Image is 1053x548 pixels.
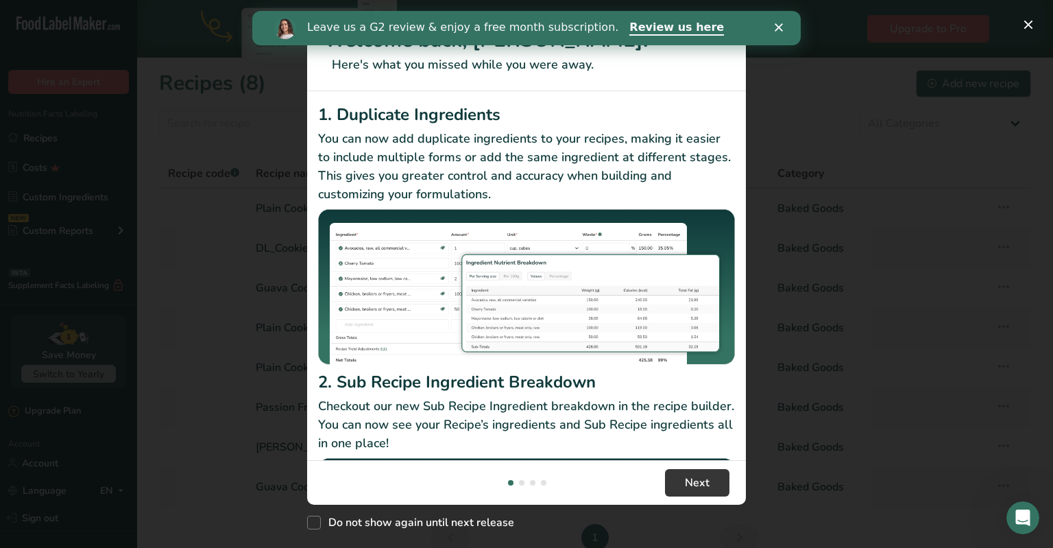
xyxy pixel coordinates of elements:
[318,370,735,394] h2: 2. Sub Recipe Ingredient Breakdown
[318,209,735,365] img: Duplicate Ingredients
[685,475,710,491] span: Next
[318,130,735,204] p: You can now add duplicate ingredients to your recipes, making it easier to include multiple forms...
[1006,501,1039,534] iframe: Intercom live chat
[522,12,536,21] div: Close
[324,56,729,74] p: Here's what you missed while you were away.
[321,516,514,529] span: Do not show again until next release
[318,102,735,127] h2: 1. Duplicate Ingredients
[252,11,801,45] iframe: Intercom live chat banner
[318,397,735,453] p: Checkout our new Sub Recipe Ingredient breakdown in the recipe builder. You can now see your Reci...
[665,469,729,497] button: Next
